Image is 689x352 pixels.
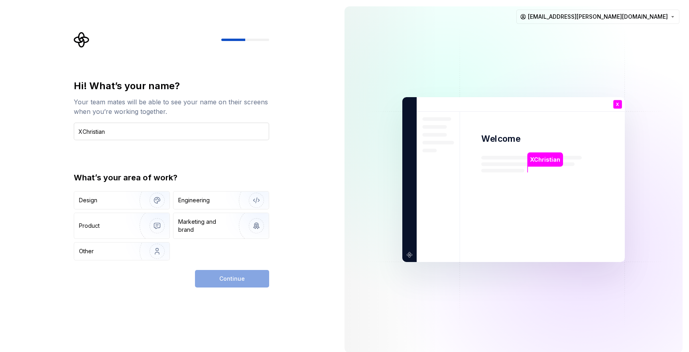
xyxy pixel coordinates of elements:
p: XChristian [530,155,560,164]
div: What’s your area of work? [74,172,269,183]
p: X [616,102,619,107]
div: Engineering [178,196,210,204]
button: [EMAIL_ADDRESS][PERSON_NAME][DOMAIN_NAME] [516,10,679,24]
input: Han Solo [74,123,269,140]
div: Hi! What’s your name? [74,80,269,92]
svg: Supernova Logo [74,32,90,48]
div: Marketing and brand [178,218,232,234]
div: Other [79,247,94,255]
div: Design [79,196,97,204]
div: Product [79,222,100,230]
div: Your team mates will be able to see your name on their screens when you’re working together. [74,97,269,116]
p: Welcome [481,133,520,145]
span: [EMAIL_ADDRESS][PERSON_NAME][DOMAIN_NAME] [528,13,668,21]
